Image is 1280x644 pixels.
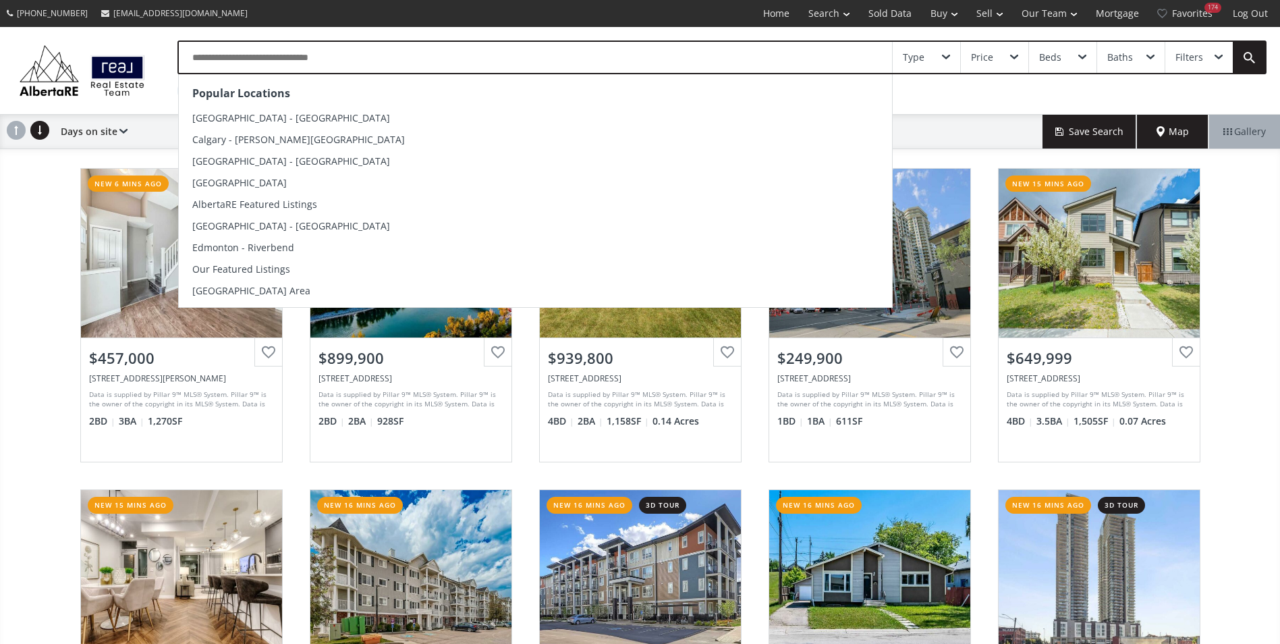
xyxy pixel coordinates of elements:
span: 928 SF [377,414,404,428]
div: 174 [1204,3,1221,13]
a: new 10 mins ago3d tour$939,800[STREET_ADDRESS]Data is supplied by Pillar 9™ MLS® System. Pillar 9... [526,155,755,476]
span: [PHONE_NUMBER] [17,7,88,19]
span: 2 BA [348,414,374,428]
div: Days on site [54,115,128,149]
span: 1 BA [807,414,833,428]
button: Save Search [1042,115,1137,149]
span: Edmonton - Riverbend [192,241,294,254]
a: new 10 mins ago$249,900[STREET_ADDRESS]Data is supplied by Pillar 9™ MLS® System. Pillar 9™ is th... [755,155,984,476]
span: [GEOGRAPHIC_DATA] - [GEOGRAPHIC_DATA] [192,111,390,124]
span: Calgary - [PERSON_NAME][GEOGRAPHIC_DATA] [192,133,405,146]
div: $249,900 [777,348,962,369]
span: 2 BA [578,414,603,428]
a: new 10 mins ago$899,900[STREET_ADDRESS]Data is supplied by Pillar 9™ MLS® System. Pillar 9™ is th... [296,155,526,476]
span: [GEOGRAPHIC_DATA] Area [192,284,310,297]
div: $899,900 [318,348,503,369]
span: [GEOGRAPHIC_DATA] - [GEOGRAPHIC_DATA] [192,219,390,232]
div: Type [903,53,924,62]
span: 0.07 Acres [1119,414,1166,428]
img: Logo [13,42,150,99]
span: Our Featured Listings [192,263,290,275]
strong: Popular Locations [192,86,290,101]
span: Gallery [1223,125,1266,138]
div: Beds [1039,53,1061,62]
div: Baths [1107,53,1133,62]
span: 611 SF [836,414,862,428]
div: Map [1137,115,1208,149]
span: [EMAIL_ADDRESS][DOMAIN_NAME] [113,7,248,19]
div: Price [971,53,993,62]
span: 2 BD [89,414,115,428]
span: [GEOGRAPHIC_DATA] [192,176,287,189]
div: Data is supplied by Pillar 9™ MLS® System. Pillar 9™ is the owner of the copyright in its MLS® Sy... [318,390,500,410]
div: 73 Auburn Meadows Way SE, Calgary, AB T3M 2H8 [89,373,274,384]
div: [GEOGRAPHIC_DATA], [GEOGRAPHIC_DATA] [177,81,374,101]
span: 3 BA [119,414,144,428]
span: [GEOGRAPHIC_DATA] - [GEOGRAPHIC_DATA] [192,155,390,167]
span: 1,505 SF [1074,414,1116,428]
span: 4 BD [1007,414,1033,428]
div: 195 Copperpond Street SE, Calgary, AB T2Z5B5 [1007,373,1192,384]
div: $939,800 [548,348,733,369]
span: Map [1157,125,1189,138]
div: $649,999 [1007,348,1192,369]
span: 4 BD [548,414,574,428]
div: 1111 6 Avenue SW #606, Calgary, AB T2P 5M5 [777,373,962,384]
div: 24 Canyon Drive NW, Calgary, AB T2L 0R3 [548,373,733,384]
div: Data is supplied by Pillar 9™ MLS® System. Pillar 9™ is the owner of the copyright in its MLS® Sy... [777,390,959,410]
a: new 15 mins ago$649,999[STREET_ADDRESS]Data is supplied by Pillar 9™ MLS® System. Pillar 9™ is th... [984,155,1214,476]
a: new 6 mins ago$457,000[STREET_ADDRESS][PERSON_NAME]Data is supplied by Pillar 9™ MLS® System. Pil... [67,155,296,476]
span: 3.5 BA [1036,414,1070,428]
div: Filters [1175,53,1203,62]
div: Data is supplied by Pillar 9™ MLS® System. Pillar 9™ is the owner of the copyright in its MLS® Sy... [548,390,729,410]
span: 1,158 SF [607,414,649,428]
a: [EMAIL_ADDRESS][DOMAIN_NAME] [94,1,254,26]
span: 2 BD [318,414,345,428]
div: Data is supplied by Pillar 9™ MLS® System. Pillar 9™ is the owner of the copyright in its MLS® Sy... [1007,390,1188,410]
div: $457,000 [89,348,274,369]
div: Gallery [1208,115,1280,149]
span: 1,270 SF [148,414,182,428]
span: 1 BD [777,414,804,428]
div: 738 1 Avenue SW #301, Calgary, AB T2P 5G8 [318,373,503,384]
span: 0.14 Acres [652,414,699,428]
div: Data is supplied by Pillar 9™ MLS® System. Pillar 9™ is the owner of the copyright in its MLS® Sy... [89,390,271,410]
span: AlbertaRE Featured Listings [192,198,317,211]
